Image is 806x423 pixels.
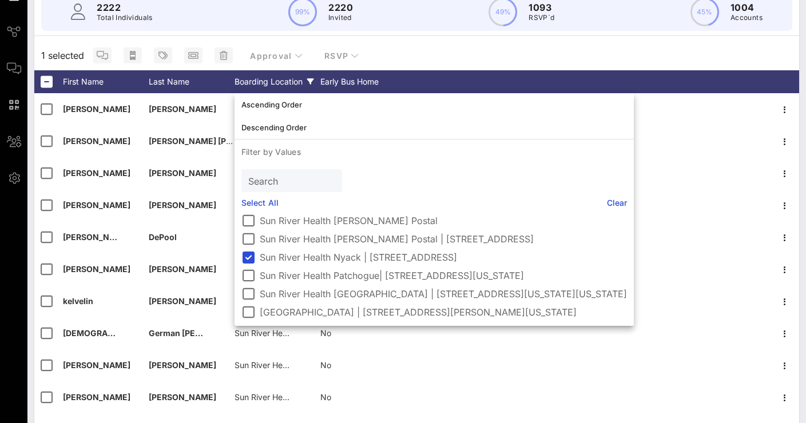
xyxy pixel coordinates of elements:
[260,306,627,318] label: [GEOGRAPHIC_DATA] | [STREET_ADDRESS][PERSON_NAME][US_STATE]
[149,360,216,370] span: [PERSON_NAME]
[235,360,406,370] span: Sun River Health Nyack | [STREET_ADDRESS]
[97,12,153,23] p: Total Individuals
[235,392,406,402] span: Sun River Health Nyack | [STREET_ADDRESS]
[328,1,353,14] p: 2220
[97,1,153,14] p: 2222
[730,1,763,14] p: 1004
[63,232,130,242] span: [PERSON_NAME]
[320,328,331,338] span: No
[529,12,554,23] p: RSVP`d
[149,264,216,274] span: [PERSON_NAME]
[240,45,312,66] button: Approval
[249,51,303,61] span: Approval
[260,233,627,245] label: Sun River Health [PERSON_NAME] Postal | [STREET_ADDRESS]
[241,197,279,209] a: Select All
[260,270,627,281] label: Sun River Health Patchogue| [STREET_ADDRESS][US_STATE]
[63,200,130,210] span: [PERSON_NAME]
[149,200,216,210] span: [PERSON_NAME]
[63,104,130,114] span: [PERSON_NAME]
[235,139,634,165] p: Filter by Values
[260,215,627,226] label: Sun River Health [PERSON_NAME] Postal
[315,45,368,66] button: RSVP
[260,252,627,263] label: Sun River Health Nyack | [STREET_ADDRESS]
[320,70,406,93] div: Early Bus Home
[149,168,216,178] span: [PERSON_NAME]
[235,70,320,93] div: Boarding Location
[63,168,130,178] span: [PERSON_NAME]
[260,288,627,300] label: Sun River Health [GEOGRAPHIC_DATA] | [STREET_ADDRESS][US_STATE][US_STATE]
[149,328,249,338] span: German [PERSON_NAME]
[235,328,406,338] span: Sun River Health Nyack | [STREET_ADDRESS]
[63,360,130,370] span: [PERSON_NAME]
[149,232,177,242] span: DePool
[63,70,149,93] div: First Name
[730,12,763,23] p: Accounts
[241,123,627,132] div: Descending Order
[149,392,216,402] span: [PERSON_NAME]
[41,49,84,62] span: 1 selected
[149,70,235,93] div: Last Name
[63,136,130,146] span: [PERSON_NAME]
[63,264,130,274] span: [PERSON_NAME]
[63,328,153,338] span: [DEMOGRAPHIC_DATA]
[529,1,554,14] p: 1093
[149,104,216,114] span: [PERSON_NAME]
[320,392,331,402] span: No
[607,197,628,209] a: Clear
[324,51,359,61] span: RSVP
[149,136,285,146] span: [PERSON_NAME] [PERSON_NAME]
[241,100,627,109] div: Ascending Order
[320,360,331,370] span: No
[63,296,93,306] span: kelvelin
[149,296,216,306] span: [PERSON_NAME]
[63,392,130,402] span: [PERSON_NAME]
[328,12,353,23] p: Invited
